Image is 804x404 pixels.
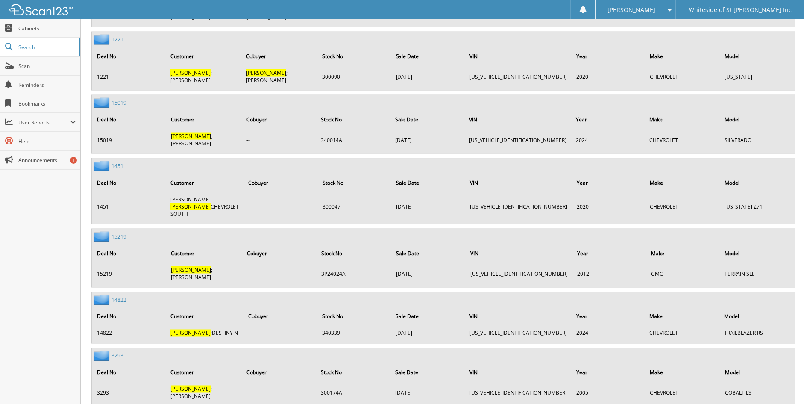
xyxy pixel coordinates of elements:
th: Stock No [317,111,390,128]
td: SILVERADO [720,129,794,150]
span: Reminders [18,81,76,88]
a: 1451 [112,162,123,170]
img: folder2.png [94,34,112,45]
iframe: Chat Widget [761,363,804,404]
td: ;[PERSON_NAME] [166,66,241,87]
th: Model [720,308,794,325]
td: CHEVROLET [646,129,719,150]
th: VIN [465,308,571,325]
td: ;[PERSON_NAME] [167,129,242,150]
th: Deal No [93,245,166,262]
th: Cobuyer [242,47,317,65]
td: ;DESTINY N [166,326,243,340]
td: -- [244,326,317,340]
td: TERRAIN SLE [721,263,794,284]
td: 300047 [318,192,391,221]
td: 3293 [93,382,166,404]
td: [DATE] [392,66,465,87]
td: 2020 [572,192,645,221]
th: Sale Date [392,47,465,65]
th: Cobuyer [244,308,317,325]
th: Sale Date [392,174,464,192]
th: VIN [465,111,571,128]
td: 300090 [318,66,391,87]
th: Make [646,308,719,325]
td: CHEVROLET [646,382,720,404]
th: VIN [466,245,572,262]
th: Stock No [317,245,391,262]
img: folder2.png [94,97,112,108]
a: 1221 [112,36,123,43]
th: Customer [166,174,244,192]
td: [US_VEHICLE_IDENTIFICATION_NUMBER] [466,263,572,284]
img: folder2.png [94,351,112,361]
a: 3293 [112,352,123,360]
th: Customer [166,308,243,325]
td: COBALT LS [721,382,794,404]
td: [DATE] [392,263,465,284]
th: Deal No [93,174,165,192]
td: CHEVROLET [646,326,719,340]
th: Deal No [93,364,166,381]
th: Year [572,364,645,381]
th: Model [720,111,794,128]
span: [PERSON_NAME] [171,266,211,274]
th: Year [572,308,645,325]
td: 2012 [573,263,646,284]
td: 3P24024A [317,263,391,284]
td: GMC [647,263,720,284]
td: ;[PERSON_NAME] [242,66,317,87]
td: 15219 [93,263,166,284]
span: Scan [18,62,76,70]
td: [DATE] [392,326,465,340]
th: Customer [167,111,242,128]
th: Customer [167,364,242,381]
td: [US_STATE] [720,66,794,87]
td: TRAILBLAZER RS [720,326,794,340]
span: [PERSON_NAME] [170,203,211,210]
span: User Reports [18,119,70,126]
th: Cobuyer [243,245,316,262]
td: 2020 [572,66,645,87]
th: Stock No [318,308,391,325]
td: CHEVROLET [646,192,719,221]
td: [US_VEHICLE_IDENTIFICATION_NUMBER] [465,66,571,87]
img: folder2.png [94,295,112,305]
span: [PERSON_NAME] [171,133,211,140]
th: Customer [167,245,242,262]
td: [US_VEHICLE_IDENTIFICATION_NUMBER] [465,129,571,150]
th: Sale Date [392,308,465,325]
span: Announcements [18,156,76,164]
th: Cobuyer [242,364,316,381]
th: Year [572,174,645,192]
th: Sale Date [391,364,464,381]
td: 15019 [93,129,166,150]
span: Help [18,138,76,145]
td: [US_VEHICLE_IDENTIFICATION_NUMBER] [465,382,571,404]
th: Make [646,111,719,128]
span: [PERSON_NAME] [171,386,211,393]
td: [PERSON_NAME] CHEVROLET SOUTH [166,192,244,221]
th: Model [721,245,794,262]
th: Model [720,174,794,192]
th: Sale Date [391,111,464,128]
th: VIN [465,364,571,381]
td: -- [243,263,316,284]
td: -- [244,192,317,221]
th: VIN [465,47,571,65]
td: ;[PERSON_NAME] [167,263,242,284]
td: [DATE] [392,192,464,221]
th: Make [646,47,719,65]
th: Deal No [93,47,165,65]
td: 2024 [572,129,644,150]
th: Make [646,174,719,192]
th: Sale Date [392,245,465,262]
span: [PERSON_NAME] [170,69,211,77]
td: 340014A [317,129,390,150]
th: Model [721,364,794,381]
th: Make [647,245,720,262]
span: Search [18,44,75,51]
td: 340339 [318,326,391,340]
span: [PERSON_NAME] [170,330,211,337]
th: Year [572,47,645,65]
